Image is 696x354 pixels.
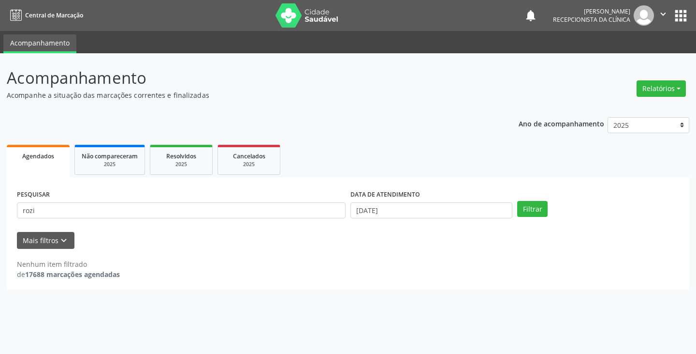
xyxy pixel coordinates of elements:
[25,11,83,19] span: Central de Marcação
[7,90,484,100] p: Acompanhe a situação das marcações correntes e finalizadas
[58,235,69,246] i: keyboard_arrow_down
[82,161,138,168] div: 2025
[17,232,74,249] button: Mais filtroskeyboard_arrow_down
[166,152,196,160] span: Resolvidos
[553,7,630,15] div: [PERSON_NAME]
[3,34,76,53] a: Acompanhamento
[553,15,630,24] span: Recepcionista da clínica
[634,5,654,26] img: img
[637,80,686,97] button: Relatórios
[17,259,120,269] div: Nenhum item filtrado
[157,161,205,168] div: 2025
[519,117,604,129] p: Ano de acompanhamento
[7,7,83,23] a: Central de Marcação
[22,152,54,160] span: Agendados
[7,66,484,90] p: Acompanhamento
[658,9,668,19] i: 
[82,152,138,160] span: Não compareceram
[25,270,120,279] strong: 17688 marcações agendadas
[225,161,273,168] div: 2025
[17,187,50,202] label: PESQUISAR
[233,152,265,160] span: Cancelados
[517,201,548,217] button: Filtrar
[524,9,537,22] button: notifications
[17,269,120,279] div: de
[17,202,346,219] input: Nome, CNS
[672,7,689,24] button: apps
[654,5,672,26] button: 
[350,202,512,219] input: Selecione um intervalo
[350,187,420,202] label: DATA DE ATENDIMENTO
